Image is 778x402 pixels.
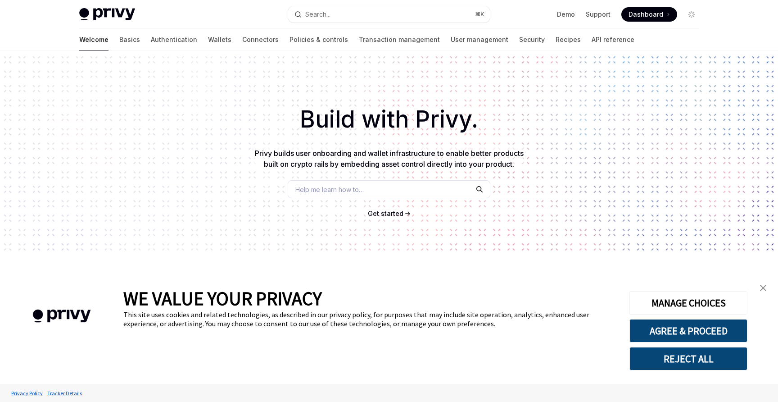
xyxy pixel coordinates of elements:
a: API reference [592,29,634,50]
button: MANAGE CHOICES [629,291,747,315]
span: ⌘ K [475,11,484,18]
span: WE VALUE YOUR PRIVACY [123,287,322,310]
a: Security [519,29,545,50]
a: Get started [368,209,403,218]
div: This site uses cookies and related technologies, as described in our privacy policy, for purposes... [123,310,616,328]
a: close banner [754,279,772,297]
button: AGREE & PROCEED [629,319,747,343]
button: REJECT ALL [629,347,747,370]
h1: Build with Privy. [14,102,764,137]
button: Toggle dark mode [684,7,699,22]
a: Wallets [208,29,231,50]
div: Search... [305,9,330,20]
a: Support [586,10,611,19]
a: Policies & controls [289,29,348,50]
a: Welcome [79,29,109,50]
img: company logo [14,297,110,336]
img: light logo [79,8,135,21]
button: Search...⌘K [288,6,490,23]
a: Basics [119,29,140,50]
span: Dashboard [629,10,663,19]
a: Recipes [556,29,581,50]
a: Privacy Policy [9,385,45,401]
img: close banner [760,285,766,291]
span: Help me learn how to… [295,185,364,194]
span: Privy builds user onboarding and wallet infrastructure to enable better products built on crypto ... [255,149,524,169]
a: Tracker Details [45,385,84,401]
a: Authentication [151,29,197,50]
span: Get started [368,210,403,217]
a: Demo [557,10,575,19]
a: Transaction management [359,29,440,50]
a: Dashboard [621,7,677,22]
a: User management [451,29,508,50]
a: Connectors [242,29,279,50]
